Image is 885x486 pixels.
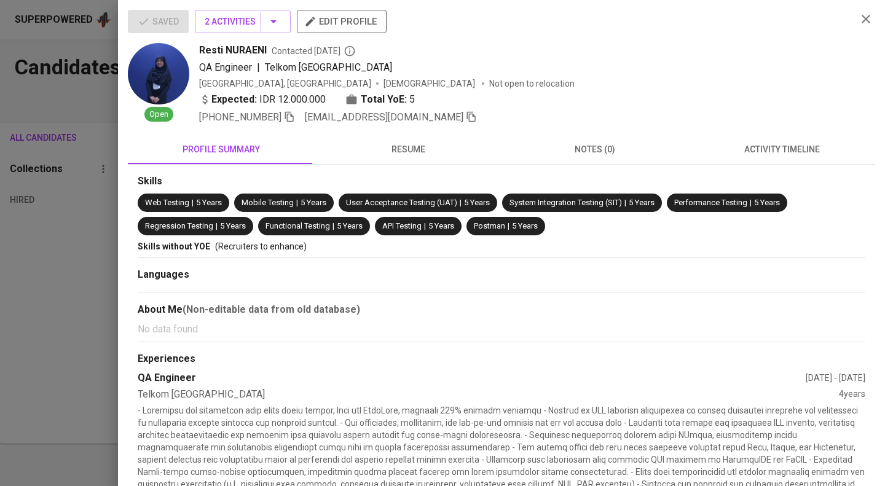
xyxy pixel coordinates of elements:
[428,221,454,230] span: 5 Years
[301,198,326,207] span: 5 Years
[361,92,407,107] b: Total YoE:
[512,221,538,230] span: 5 Years
[464,198,490,207] span: 5 Years
[624,197,626,209] span: |
[508,221,509,232] span: |
[696,142,868,157] span: activity timeline
[138,268,865,282] div: Languages
[138,352,865,366] div: Experiences
[192,197,194,209] span: |
[138,174,865,189] div: Skills
[211,92,257,107] b: Expected:
[297,16,387,26] a: edit profile
[332,221,334,232] span: |
[128,43,189,104] img: 26c48979c23be9073a6628453a0f46a4.jpeg
[195,10,291,33] button: 2 Activities
[138,388,839,402] div: Telkom [GEOGRAPHIC_DATA]
[424,221,426,232] span: |
[296,197,298,209] span: |
[754,198,780,207] span: 5 Years
[220,221,246,230] span: 5 Years
[307,14,377,29] span: edit profile
[199,43,267,58] span: Resti NURAENI
[205,14,281,29] span: 2 Activities
[674,198,747,207] span: Performance Testing
[337,221,363,230] span: 5 Years
[215,241,307,251] span: (Recruiters to enhance)
[322,142,494,157] span: resume
[199,77,371,90] div: [GEOGRAPHIC_DATA], [GEOGRAPHIC_DATA]
[460,197,462,209] span: |
[474,221,505,230] span: Postman
[183,304,360,315] b: (Non-editable data from old database)
[138,241,210,251] span: Skills without YOE
[305,111,463,123] span: [EMAIL_ADDRESS][DOMAIN_NAME]
[199,92,326,107] div: IDR 12.000.000
[145,221,213,230] span: Regression Testing
[196,198,222,207] span: 5 Years
[382,221,422,230] span: API Testing
[750,197,752,209] span: |
[199,61,252,73] span: QA Engineer
[144,109,173,120] span: Open
[344,45,356,57] svg: By Batam recruiter
[346,198,457,207] span: User Acceptance Testing (UAT)
[489,77,575,90] p: Not open to relocation
[257,60,260,75] span: |
[138,322,865,337] p: No data found.
[242,198,294,207] span: Mobile Testing
[509,142,681,157] span: notes (0)
[145,198,189,207] span: Web Testing
[135,142,307,157] span: profile summary
[138,302,865,317] div: About Me
[297,10,387,33] button: edit profile
[509,198,622,207] span: System Integration Testing (SIT)
[629,198,655,207] span: 5 Years
[265,221,330,230] span: Functional Testing
[839,388,865,402] div: 4 years
[199,111,281,123] span: [PHONE_NUMBER]
[138,371,806,385] div: QA Engineer
[216,221,218,232] span: |
[806,372,865,384] div: [DATE] - [DATE]
[409,92,415,107] span: 5
[383,77,477,90] span: [DEMOGRAPHIC_DATA]
[272,45,356,57] span: Contacted [DATE]
[265,61,392,73] span: Telkom [GEOGRAPHIC_DATA]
